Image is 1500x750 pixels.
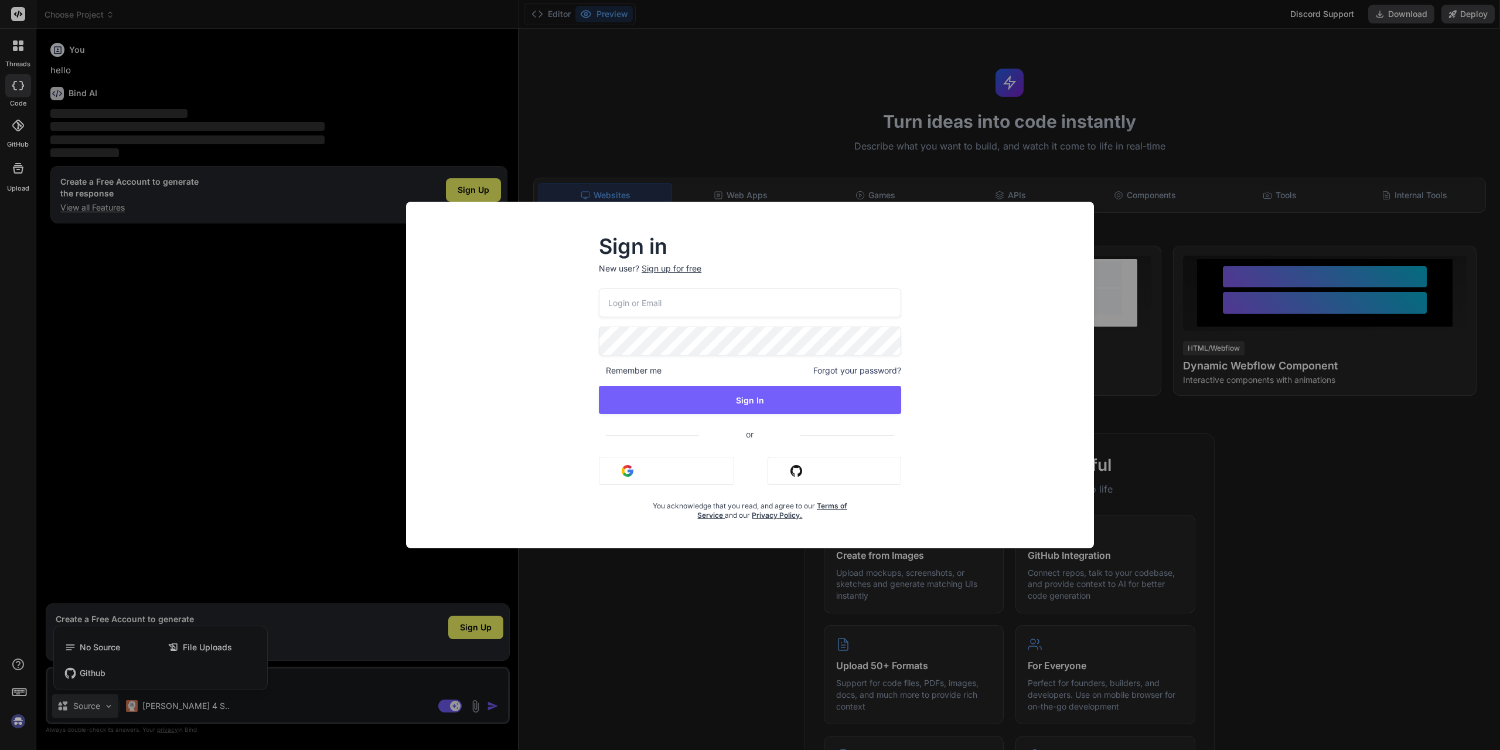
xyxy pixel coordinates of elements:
[752,511,802,520] a: Privacy Policy.
[768,457,901,485] button: Sign in with Github
[599,457,734,485] button: Sign in with Google
[599,237,901,256] h2: Sign in
[813,365,901,376] span: Forgot your password?
[697,501,847,520] a: Terms of Service
[699,420,800,449] span: or
[599,365,662,376] span: Remember me
[790,465,802,477] img: github
[599,263,901,289] p: New user?
[649,494,851,520] div: You acknowledge that you read, and agree to our and our
[599,386,901,414] button: Sign In
[622,465,633,477] img: google
[599,289,901,317] input: Login or Email
[642,263,701,274] div: Sign up for free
